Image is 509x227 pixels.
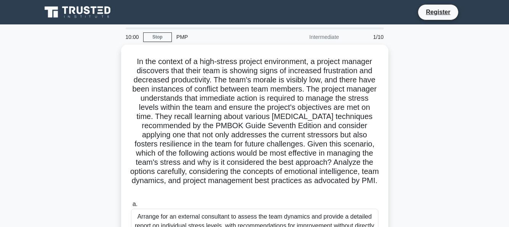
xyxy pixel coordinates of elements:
[143,32,172,42] a: Stop
[130,57,379,195] h5: In the context of a high-stress project environment, a project manager discovers that their team ...
[344,29,388,45] div: 1/10
[133,201,137,207] span: a.
[121,29,143,45] div: 10:00
[277,29,344,45] div: Intermediate
[172,29,277,45] div: PMP
[421,7,455,17] a: Register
